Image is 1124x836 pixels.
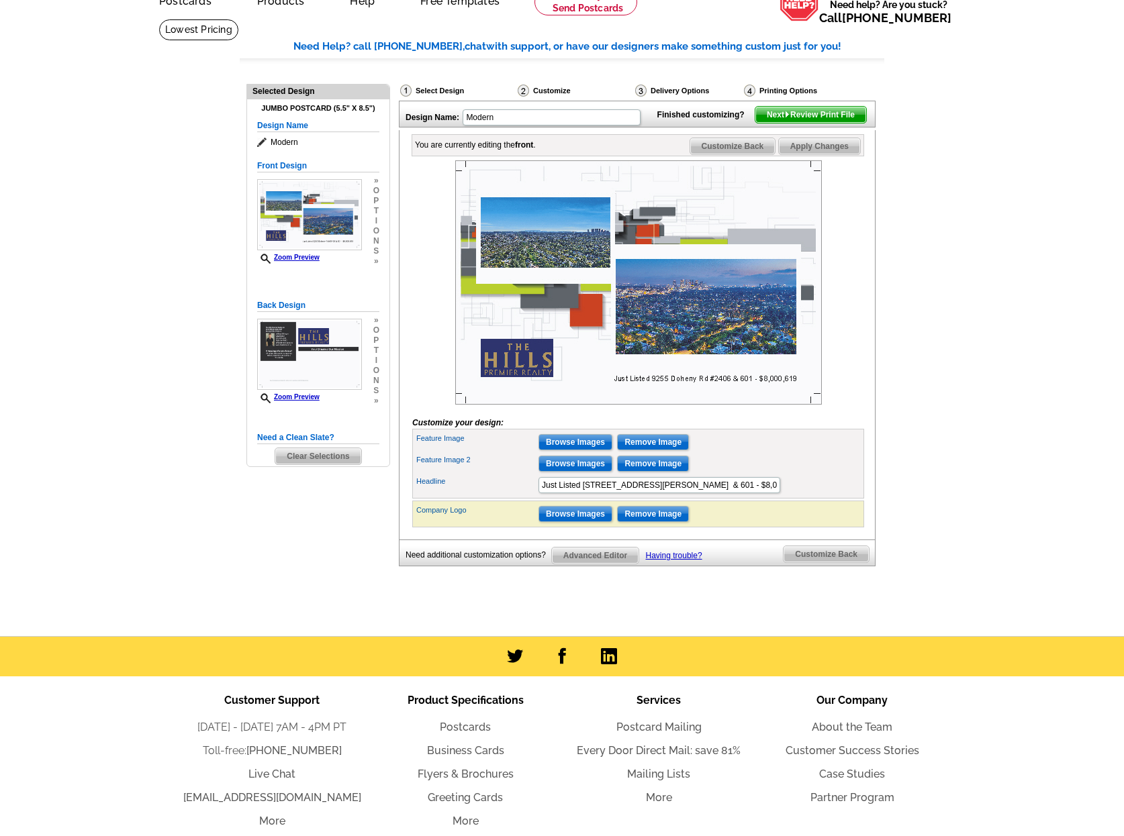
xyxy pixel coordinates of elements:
[183,791,361,804] a: [EMAIL_ADDRESS][DOMAIN_NAME]
[373,386,379,396] span: s
[373,346,379,356] span: t
[784,546,869,562] span: Customize Back
[779,138,860,154] span: Apply Changes
[690,138,776,154] span: Customize Back
[842,11,951,25] a: [PHONE_NUMBER]
[373,376,379,386] span: n
[819,11,951,25] span: Call
[257,319,362,390] img: Z18898171_00001_2.jpg
[373,256,379,266] span: »
[784,111,790,117] img: button-next-arrow-white.png
[616,721,702,733] a: Postcard Mailing
[455,160,822,405] img: Z18898171_00001_1.jpg
[657,110,753,119] strong: Finished customizing?
[259,815,285,827] a: More
[257,431,379,444] h5: Need a Clean Slate?
[634,84,743,101] div: Delivery Options
[399,84,516,101] div: Select Design
[373,186,379,196] span: o
[408,694,524,707] span: Product Specifications
[175,719,369,735] li: [DATE] - [DATE] 7AM - 4PM PT
[373,246,379,256] span: s
[646,791,672,804] a: More
[646,551,702,560] a: Having trouble?
[406,547,551,564] div: Need additional customization options?
[416,433,537,444] label: Feature Image
[428,791,503,804] a: Greeting Cards
[275,448,361,464] span: Clear Selections
[427,744,504,757] a: Business Cards
[373,236,379,246] span: n
[257,104,379,113] h4: Jumbo Postcard (5.5" x 8.5")
[373,325,379,335] span: o
[416,476,537,487] label: Headline
[257,160,379,172] h5: Front Design
[635,85,647,97] img: Delivery Options
[755,107,866,123] span: Next Review Print File
[816,694,888,707] span: Our Company
[416,505,537,516] label: Company Logo
[516,84,634,101] div: Customize
[257,254,320,261] a: Zoom Preview
[453,815,479,827] a: More
[617,456,689,472] input: Remove Image
[812,721,892,733] a: About the Team
[819,768,885,780] a: Case Studies
[373,216,379,226] span: i
[440,721,491,733] a: Postcards
[617,506,689,522] input: Remove Image
[518,85,529,97] img: Customize
[246,744,342,757] a: [PHONE_NUMBER]
[538,434,612,450] input: Browse Images
[552,547,639,564] span: Advanced Editor
[418,768,514,780] a: Flyers & Brochures
[637,694,681,707] span: Services
[538,456,612,472] input: Browse Images
[412,418,504,427] i: Customize your design:
[406,113,459,122] strong: Design Name:
[373,226,379,236] span: o
[257,119,379,132] h5: Design Name
[617,434,689,450] input: Remove Image
[224,694,320,707] span: Customer Support
[257,299,379,312] h5: Back Design
[855,524,1124,836] iframe: LiveChat chat widget
[577,744,741,757] a: Every Door Direct Mail: save 81%
[257,136,379,149] span: Modern
[248,768,295,780] a: Live Chat
[415,139,536,151] div: You are currently editing the .
[373,206,379,216] span: t
[400,85,412,97] img: Select Design
[257,179,362,250] img: Z18898171_00001_1.jpg
[257,393,320,401] a: Zoom Preview
[373,315,379,325] span: »
[551,547,639,564] a: Advanced Editor
[465,40,486,52] span: chat
[247,85,389,97] div: Selected Design
[373,396,379,406] span: »
[515,140,533,150] b: front
[373,366,379,376] span: o
[175,743,369,759] li: Toll-free:
[373,176,379,186] span: »
[373,335,379,346] span: p
[743,84,862,101] div: Printing Options
[373,356,379,366] span: i
[293,39,884,54] div: Need Help? call [PHONE_NUMBER], with support, or have our designers make something custom just fo...
[373,196,379,206] span: p
[627,768,690,780] a: Mailing Lists
[786,744,919,757] a: Customer Success Stories
[416,454,537,466] label: Feature Image 2
[810,791,894,804] a: Partner Program
[744,85,755,97] img: Printing Options & Summary
[538,506,612,522] input: Browse Images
